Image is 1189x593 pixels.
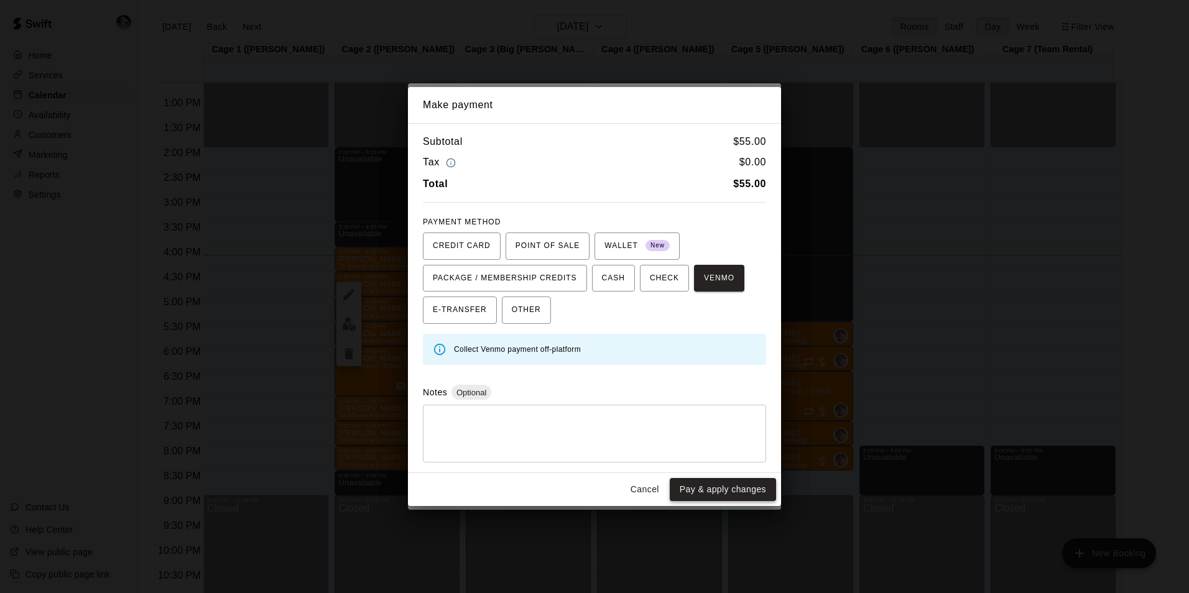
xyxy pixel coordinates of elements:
[512,300,541,320] span: OTHER
[433,269,577,288] span: PACKAGE / MEMBERSHIP CREDITS
[506,232,590,260] button: POINT OF SALE
[423,387,447,397] label: Notes
[602,269,625,288] span: CASH
[645,237,670,254] span: New
[423,265,587,292] button: PACKAGE / MEMBERSHIP CREDITS
[592,265,635,292] button: CASH
[502,296,551,324] button: OTHER
[408,87,781,123] h2: Make payment
[451,388,491,397] span: Optional
[733,178,766,189] b: $ 55.00
[640,265,689,292] button: CHECK
[604,236,670,256] span: WALLET
[739,154,766,171] h6: $ 0.00
[423,134,463,150] h6: Subtotal
[594,232,680,260] button: WALLET New
[704,269,734,288] span: VENMO
[694,265,744,292] button: VENMO
[423,154,459,171] h6: Tax
[454,345,581,354] span: Collect Venmo payment off-platform
[733,134,766,150] h6: $ 55.00
[433,236,491,256] span: CREDIT CARD
[423,296,497,324] button: E-TRANSFER
[516,236,580,256] span: POINT OF SALE
[423,218,501,226] span: PAYMENT METHOD
[625,478,665,501] button: Cancel
[423,232,501,260] button: CREDIT CARD
[423,178,448,189] b: Total
[650,269,679,288] span: CHECK
[670,478,776,501] button: Pay & apply changes
[433,300,487,320] span: E-TRANSFER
